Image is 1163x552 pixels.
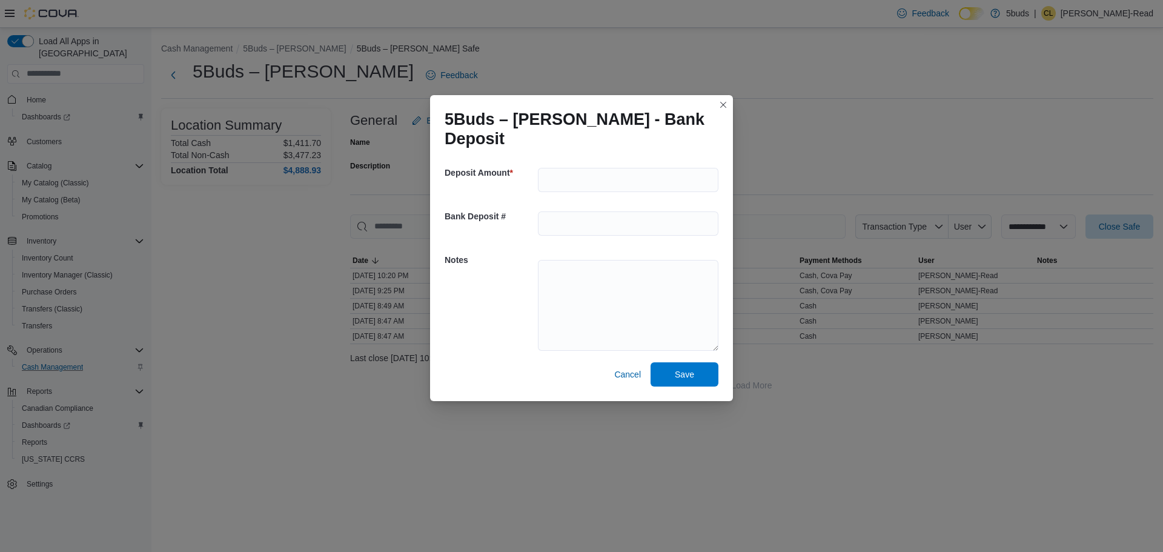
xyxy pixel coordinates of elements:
[675,368,694,381] span: Save
[445,204,535,228] h5: Bank Deposit #
[716,98,731,112] button: Closes this modal window
[609,362,646,387] button: Cancel
[614,368,641,381] span: Cancel
[445,110,709,148] h1: 5Buds – [PERSON_NAME] - Bank Deposit
[651,362,718,387] button: Save
[445,161,535,185] h5: Deposit Amount
[445,248,535,272] h5: Notes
